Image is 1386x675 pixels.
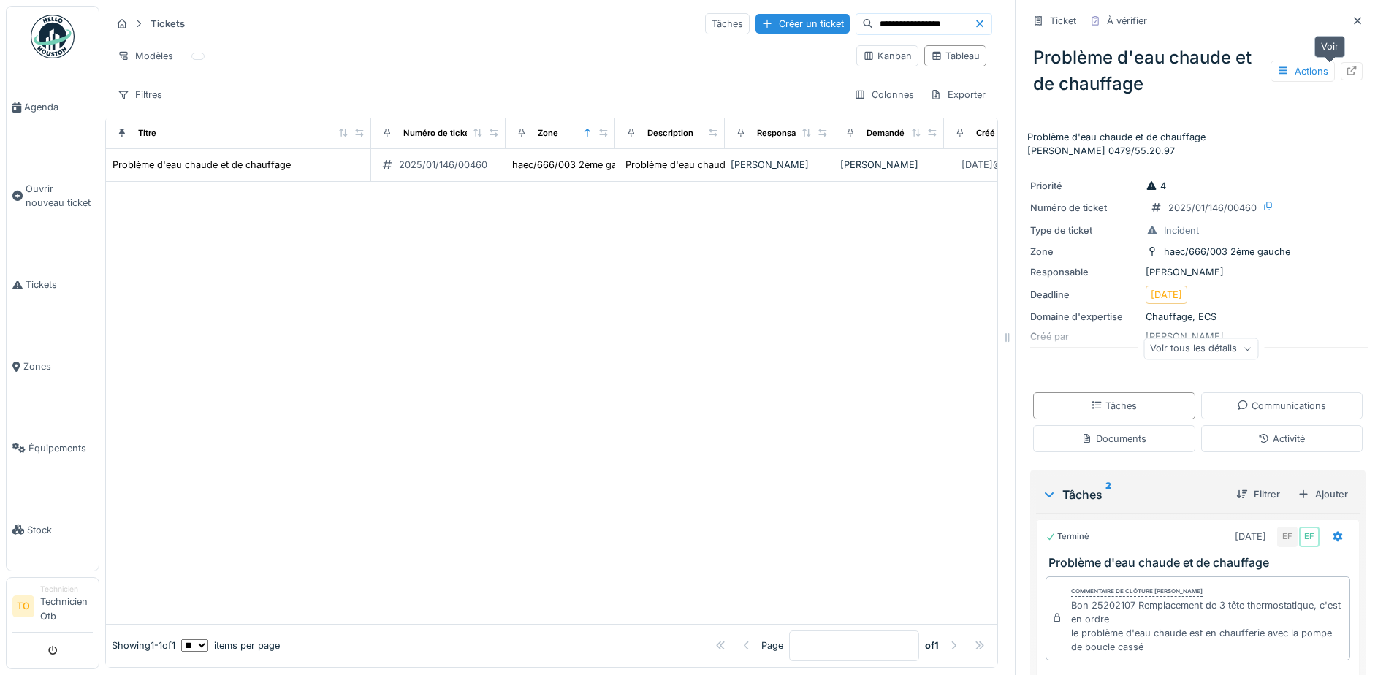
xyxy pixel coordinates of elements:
[7,66,99,148] a: Agenda
[1030,224,1140,237] div: Type de ticket
[1107,14,1147,28] div: À vérifier
[1164,245,1290,259] div: haec/666/003 2ème gauche
[1292,484,1354,504] div: Ajouter
[761,638,783,652] div: Page
[1277,527,1298,547] div: EF
[647,127,693,140] div: Description
[12,584,93,633] a: TO TechnicienTechnicien Otb
[1030,310,1366,324] div: Chauffage, ECS
[705,13,750,34] div: Tâches
[1030,265,1140,279] div: Responsable
[1151,288,1182,302] div: [DATE]
[1168,201,1257,215] div: 2025/01/146/00460
[1030,310,1140,324] div: Domaine d'expertise
[1071,587,1203,597] div: Commentaire de clôture [PERSON_NAME]
[28,441,93,455] span: Équipements
[1030,245,1140,259] div: Zone
[181,638,280,652] div: items per page
[1046,530,1089,543] div: Terminé
[23,359,93,373] span: Zones
[7,148,99,244] a: Ouvrir nouveau ticket
[24,100,93,114] span: Agenda
[1071,598,1344,655] div: Bon 25202107 Remplacement de 3 tête thermostatique, c'est en ordre le problème d'eau chaude est e...
[26,278,93,291] span: Tickets
[7,326,99,408] a: Zones
[976,127,1005,140] div: Créé le
[755,14,850,34] div: Créer un ticket
[1164,224,1199,237] div: Incident
[840,158,938,172] div: [PERSON_NAME]
[924,84,992,105] div: Exporter
[1235,530,1266,544] div: [DATE]
[113,158,291,172] div: Problème d'eau chaude et de chauffage
[757,127,808,140] div: Responsable
[863,49,912,63] div: Kanban
[111,45,180,66] div: Modèles
[31,15,75,58] img: Badge_color-CXgf-gQk.svg
[1271,61,1335,82] div: Actions
[848,84,921,105] div: Colonnes
[138,127,156,140] div: Titre
[145,17,191,31] strong: Tickets
[962,158,1036,172] div: [DATE] @ 11:02:31
[1314,36,1345,57] div: Voir
[867,127,919,140] div: Demandé par
[403,127,473,140] div: Numéro de ticket
[40,584,93,629] li: Technicien Otb
[1030,288,1140,302] div: Deadline
[925,638,939,652] strong: of 1
[512,158,639,172] div: haec/666/003 2ème gauche
[1258,432,1305,446] div: Activité
[112,638,175,652] div: Showing 1 - 1 of 1
[1299,527,1320,547] div: EF
[111,84,169,105] div: Filtres
[1027,39,1368,103] div: Problème d'eau chaude et de chauffage
[1042,486,1225,503] div: Tâches
[1091,399,1137,413] div: Tâches
[1105,486,1111,503] sup: 2
[1146,179,1166,193] div: 4
[1143,338,1258,359] div: Voir tous les détails
[1081,432,1146,446] div: Documents
[7,244,99,326] a: Tickets
[1230,484,1286,504] div: Filtrer
[1030,201,1140,215] div: Numéro de ticket
[26,182,93,210] span: Ouvrir nouveau ticket
[40,584,93,595] div: Technicien
[931,49,980,63] div: Tableau
[1030,179,1140,193] div: Priorité
[1050,14,1076,28] div: Ticket
[1048,556,1353,570] h3: Problème d'eau chaude et de chauffage
[1237,399,1326,413] div: Communications
[12,595,34,617] li: TO
[27,523,93,537] span: Stock
[731,158,829,172] div: [PERSON_NAME]
[1030,265,1366,279] div: [PERSON_NAME]
[625,158,859,172] div: Problème d'eau chaude et de chauffage Zoubida -...
[7,407,99,489] a: Équipements
[538,127,558,140] div: Zone
[7,489,99,571] a: Stock
[399,158,487,172] div: 2025/01/146/00460
[1027,130,1368,158] p: Problème d'eau chaude et de chauffage [PERSON_NAME] 0479/55.20.97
